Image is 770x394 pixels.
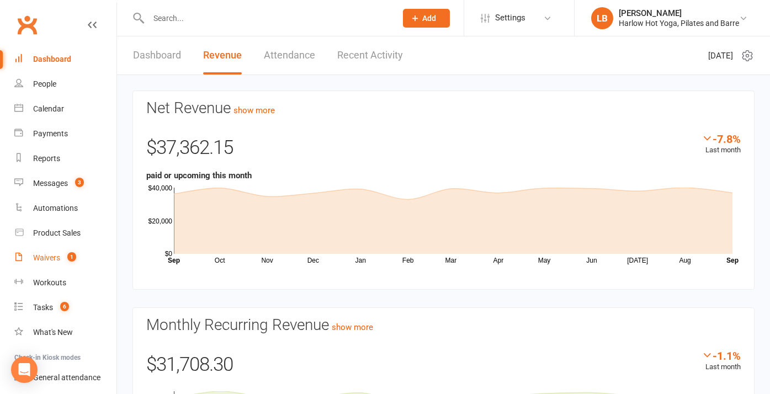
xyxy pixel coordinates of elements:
[146,132,741,169] div: $37,362.15
[332,322,373,332] a: show more
[14,320,116,345] a: What's New
[495,6,525,30] span: Settings
[14,121,116,146] a: Payments
[33,104,64,113] div: Calendar
[403,9,450,28] button: Add
[75,178,84,187] span: 3
[591,7,613,29] div: LB
[145,10,389,26] input: Search...
[146,171,252,180] strong: paid or upcoming this month
[11,356,38,383] div: Open Intercom Messenger
[146,349,741,386] div: $31,708.30
[33,303,53,312] div: Tasks
[33,204,78,212] div: Automations
[133,36,181,74] a: Dashboard
[14,196,116,221] a: Automations
[702,349,741,361] div: -1.1%
[708,49,733,62] span: [DATE]
[422,14,436,23] span: Add
[33,179,68,188] div: Messages
[619,8,739,18] div: [PERSON_NAME]
[702,132,741,145] div: -7.8%
[146,317,741,334] h3: Monthly Recurring Revenue
[33,55,71,63] div: Dashboard
[33,228,81,237] div: Product Sales
[67,252,76,262] span: 1
[14,72,116,97] a: People
[14,246,116,270] a: Waivers 1
[33,373,100,382] div: General attendance
[14,146,116,171] a: Reports
[702,132,741,156] div: Last month
[14,171,116,196] a: Messages 3
[619,18,739,28] div: Harlow Hot Yoga, Pilates and Barre
[337,36,403,74] a: Recent Activity
[702,349,741,373] div: Last month
[14,270,116,295] a: Workouts
[233,105,275,115] a: show more
[33,154,60,163] div: Reports
[14,97,116,121] a: Calendar
[14,295,116,320] a: Tasks 6
[33,278,66,287] div: Workouts
[13,11,41,39] a: Clubworx
[33,328,73,337] div: What's New
[14,365,116,390] a: General attendance kiosk mode
[264,36,315,74] a: Attendance
[33,79,56,88] div: People
[33,129,68,138] div: Payments
[14,221,116,246] a: Product Sales
[33,253,60,262] div: Waivers
[14,47,116,72] a: Dashboard
[203,36,242,74] a: Revenue
[60,302,69,311] span: 6
[146,100,741,117] h3: Net Revenue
